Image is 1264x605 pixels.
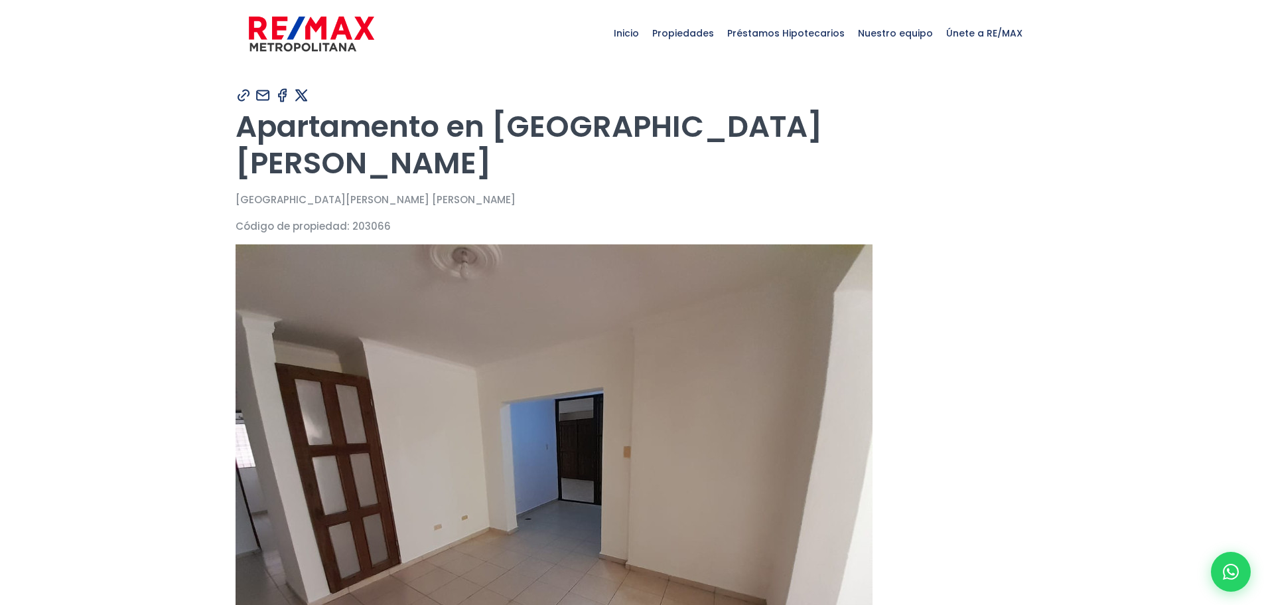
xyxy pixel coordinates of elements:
span: Únete a RE/MAX [940,13,1029,53]
img: Compartir [236,87,252,104]
span: Propiedades [646,13,721,53]
span: Préstamos Hipotecarios [721,13,851,53]
img: Compartir [255,87,271,104]
img: remax-metropolitana-logo [249,14,374,54]
span: Inicio [607,13,646,53]
h1: Apartamento en [GEOGRAPHIC_DATA][PERSON_NAME] [236,108,1029,181]
img: Compartir [274,87,291,104]
span: 203066 [352,219,391,233]
p: [GEOGRAPHIC_DATA][PERSON_NAME] [PERSON_NAME] [236,191,1029,208]
img: Compartir [293,87,310,104]
span: Código de propiedad: [236,219,350,233]
span: Nuestro equipo [851,13,940,53]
